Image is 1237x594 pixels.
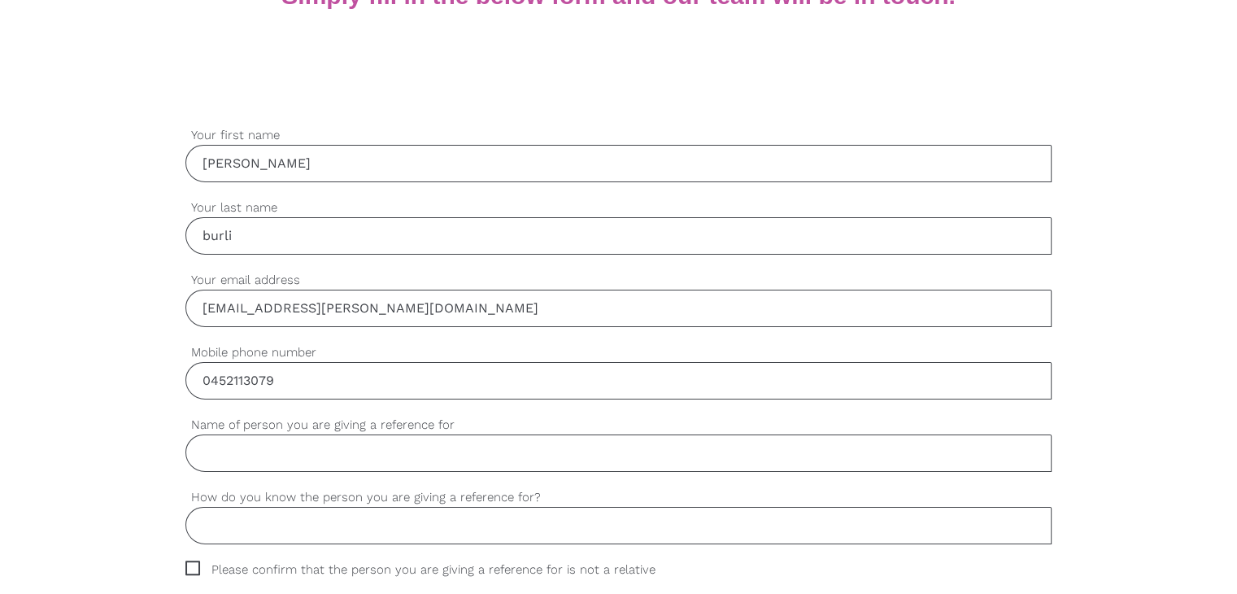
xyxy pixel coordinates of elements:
label: Your last name [185,199,1052,217]
span: Please confirm that the person you are giving a reference for is not a relative [185,561,686,579]
label: How do you know the person you are giving a reference for? [185,488,1052,507]
label: Your first name [185,126,1052,145]
label: Name of person you are giving a reference for [185,416,1052,435]
label: Your email address [185,271,1052,290]
label: Mobile phone number [185,343,1052,362]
